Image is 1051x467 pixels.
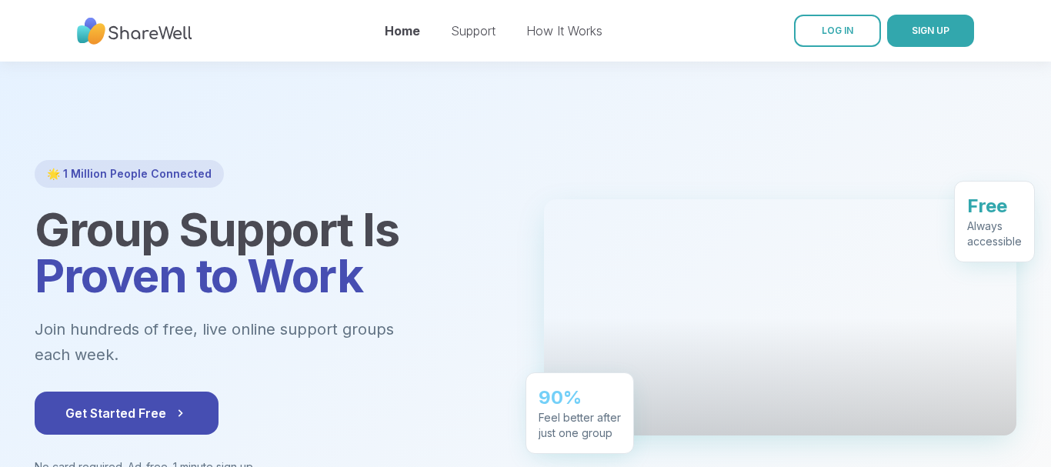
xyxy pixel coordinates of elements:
span: SIGN UP [912,25,949,36]
button: Get Started Free [35,392,219,435]
div: Free [967,194,1022,218]
span: Get Started Free [65,404,188,422]
div: Feel better after just one group [539,410,621,441]
a: How It Works [526,23,602,38]
a: LOG IN [794,15,881,47]
p: Join hundreds of free, live online support groups each week. [35,317,478,367]
div: Always accessible [967,218,1022,249]
span: LOG IN [822,25,853,36]
div: 90% [539,385,621,410]
a: Support [451,23,495,38]
button: SIGN UP [887,15,974,47]
span: Proven to Work [35,248,362,303]
h1: Group Support Is [35,206,507,299]
img: ShareWell Nav Logo [77,10,192,52]
a: Home [385,23,420,38]
div: 🌟 1 Million People Connected [35,160,224,188]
